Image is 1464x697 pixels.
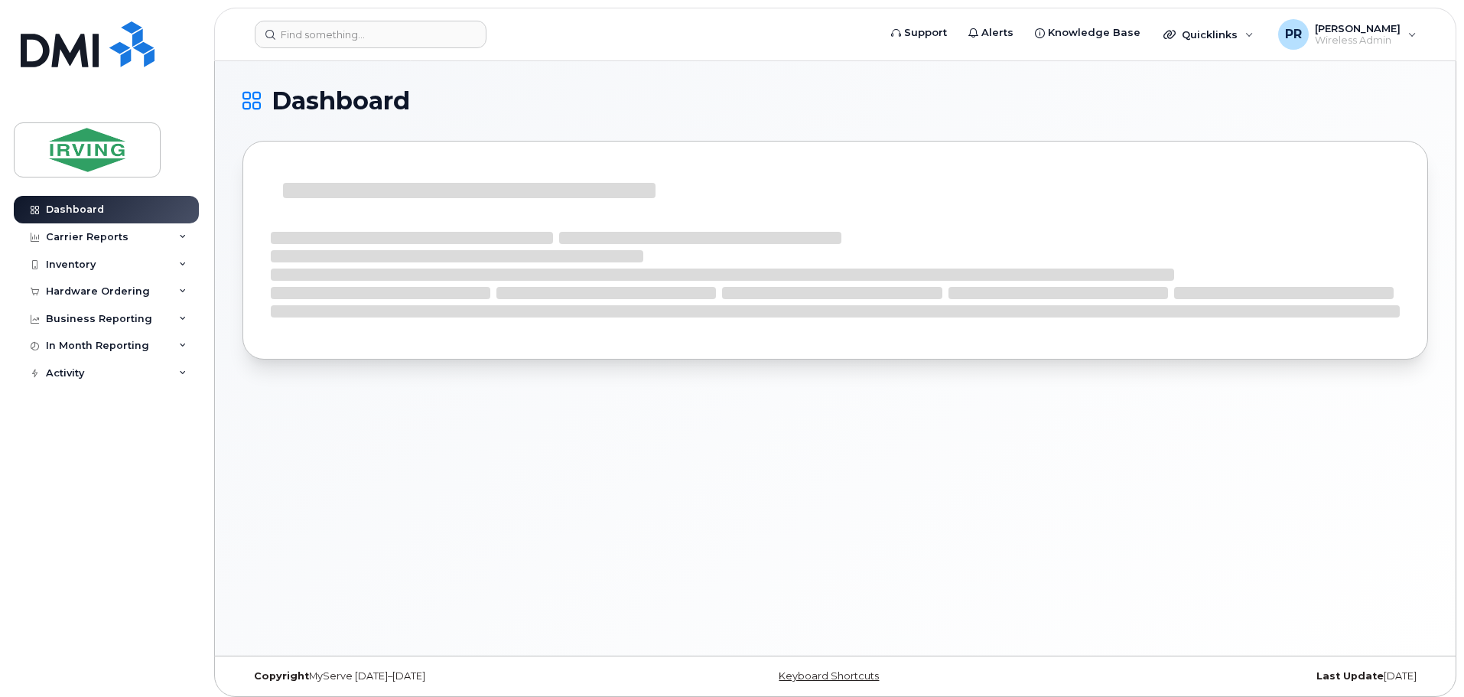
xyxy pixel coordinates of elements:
div: MyServe [DATE]–[DATE] [242,670,638,682]
div: [DATE] [1033,670,1428,682]
a: Keyboard Shortcuts [779,670,879,682]
strong: Last Update [1316,670,1384,682]
strong: Copyright [254,670,309,682]
span: Dashboard [272,90,410,112]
